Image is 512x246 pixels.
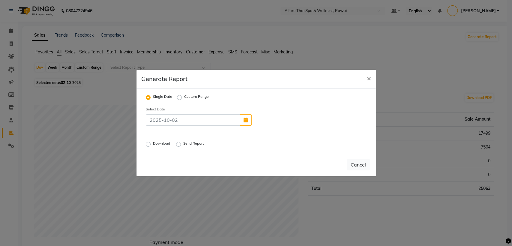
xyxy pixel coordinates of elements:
[146,114,240,126] input: 2025-10-02
[184,94,209,101] label: Custom Range
[153,141,171,148] label: Download
[141,74,187,83] h5: Generate Report
[183,141,205,148] label: Send Report
[347,159,370,170] button: Cancel
[362,70,376,86] button: Close
[153,94,172,101] label: Single Date
[367,73,371,82] span: ×
[141,106,199,112] label: Select Date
